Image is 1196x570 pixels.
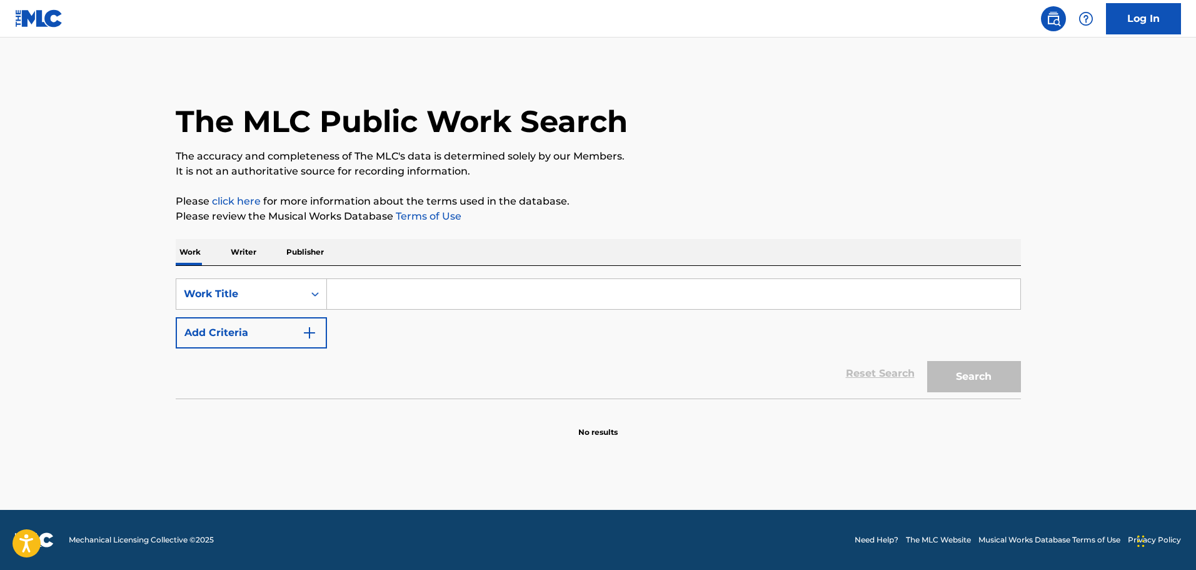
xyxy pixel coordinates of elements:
[1128,534,1181,546] a: Privacy Policy
[15,532,54,547] img: logo
[1133,510,1196,570] iframe: Chat Widget
[978,534,1120,546] a: Musical Works Database Terms of Use
[69,534,214,546] span: Mechanical Licensing Collective © 2025
[176,103,628,140] h1: The MLC Public Work Search
[906,534,971,546] a: The MLC Website
[1073,6,1098,31] div: Help
[283,239,328,265] p: Publisher
[176,239,204,265] p: Work
[227,239,260,265] p: Writer
[176,209,1021,224] p: Please review the Musical Works Database
[1078,11,1093,26] img: help
[176,194,1021,209] p: Please for more information about the terms used in the database.
[212,195,261,207] a: click here
[15,9,63,28] img: MLC Logo
[302,325,317,340] img: 9d2ae6d4665cec9f34b9.svg
[1137,522,1145,560] div: Drag
[184,287,296,302] div: Work Title
[1106,3,1181,34] a: Log In
[1041,6,1066,31] a: Public Search
[393,210,461,222] a: Terms of Use
[176,164,1021,179] p: It is not an authoritative source for recording information.
[176,278,1021,399] form: Search Form
[176,149,1021,164] p: The accuracy and completeness of The MLC's data is determined solely by our Members.
[176,317,327,349] button: Add Criteria
[855,534,898,546] a: Need Help?
[1046,11,1061,26] img: search
[578,412,618,438] p: No results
